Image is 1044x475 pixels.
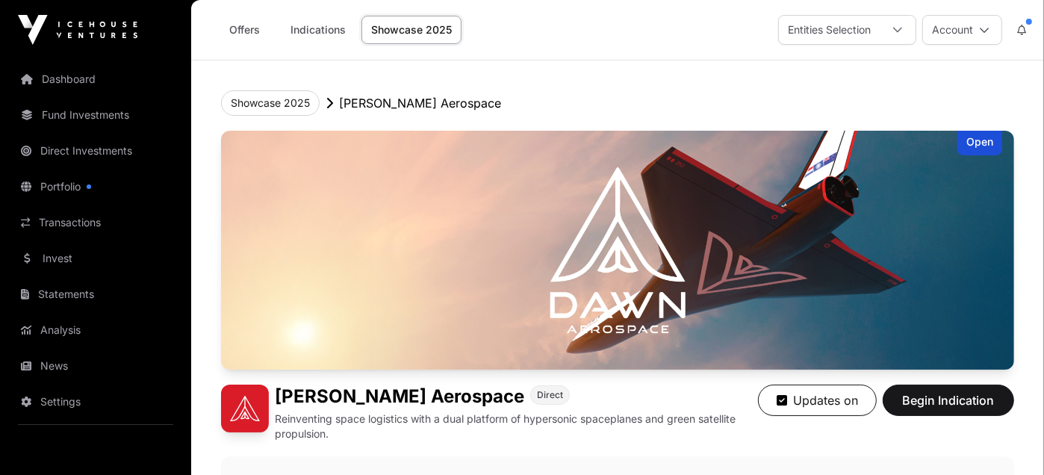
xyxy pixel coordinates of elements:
button: Updates on [758,385,877,416]
span: Begin Indication [901,391,995,409]
button: Showcase 2025 [221,90,320,116]
div: Entities Selection [779,16,880,44]
a: Indications [281,16,355,44]
a: Transactions [12,206,179,239]
img: Dawn Aerospace [221,131,1014,370]
a: Invest [12,242,179,275]
h1: [PERSON_NAME] Aerospace [275,385,524,409]
img: Icehouse Ventures Logo [18,15,137,45]
a: Analysis [12,314,179,347]
a: Dashboard [12,63,179,96]
a: Begin Indication [883,400,1014,415]
a: Direct Investments [12,134,179,167]
iframe: Chat Widget [969,403,1044,475]
span: Direct [537,389,563,401]
a: Fund Investments [12,99,179,131]
p: [PERSON_NAME] Aerospace [339,94,501,112]
button: Account [922,15,1002,45]
a: Showcase 2025 [361,16,462,44]
button: Begin Indication [883,385,1014,416]
a: Offers [215,16,275,44]
img: Dawn Aerospace [221,385,269,432]
a: Portfolio [12,170,179,203]
a: News [12,350,179,382]
a: Statements [12,278,179,311]
div: Open [957,131,1002,155]
a: Settings [12,385,179,418]
p: Reinventing space logistics with a dual platform of hypersonic spaceplanes and green satellite pr... [275,412,758,441]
